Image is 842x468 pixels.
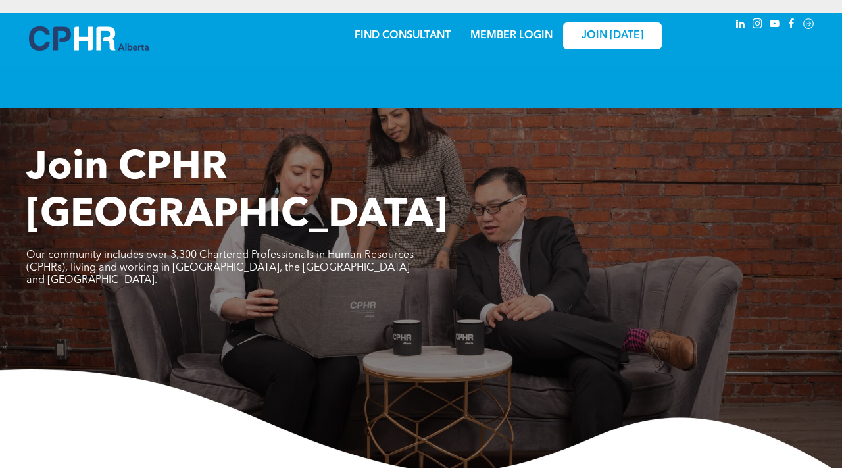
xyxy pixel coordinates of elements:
[582,30,643,42] span: JOIN [DATE]
[750,16,764,34] a: instagram
[26,250,414,286] span: Our community includes over 3,300 Chartered Professionals in Human Resources (CPHRs), living and ...
[563,22,662,49] a: JOIN [DATE]
[767,16,781,34] a: youtube
[29,26,149,51] img: A blue and white logo for cp alberta
[355,30,451,41] a: FIND CONSULTANT
[470,30,553,41] a: MEMBER LOGIN
[26,149,447,236] span: Join CPHR [GEOGRAPHIC_DATA]
[733,16,747,34] a: linkedin
[801,16,816,34] a: Social network
[784,16,799,34] a: facebook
